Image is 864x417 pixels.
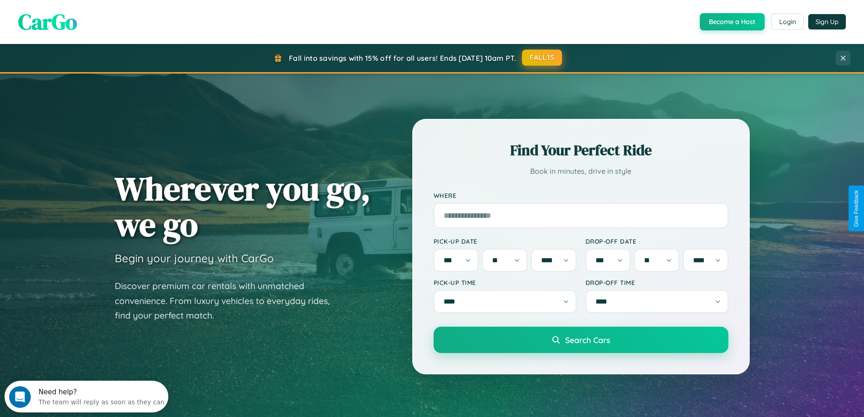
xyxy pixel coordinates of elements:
[434,191,728,199] label: Where
[434,237,576,245] label: Pick-up Date
[34,15,160,25] div: The team will reply as soon as they can
[586,279,728,286] label: Drop-off Time
[771,14,804,30] button: Login
[5,381,168,412] iframe: Intercom live chat discovery launcher
[18,7,77,37] span: CarGo
[115,171,371,242] h1: Wherever you go, we go
[434,140,728,160] h2: Find Your Perfect Ride
[700,13,765,30] button: Become a Host
[115,251,274,265] h3: Begin your journey with CarGo
[289,54,516,63] span: Fall into savings with 15% off for all users! Ends [DATE] 10am PT.
[434,279,576,286] label: Pick-up Time
[586,237,728,245] label: Drop-off Date
[434,165,728,178] p: Book in minutes, drive in style
[4,4,169,29] div: Open Intercom Messenger
[9,386,31,408] iframe: Intercom live chat
[115,279,342,323] p: Discover premium car rentals with unmatched convenience. From luxury vehicles to everyday rides, ...
[808,14,846,29] button: Sign Up
[565,335,610,345] span: Search Cars
[522,49,562,66] button: FALL15
[34,8,160,15] div: Need help?
[434,327,728,353] button: Search Cars
[853,190,859,227] div: Give Feedback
